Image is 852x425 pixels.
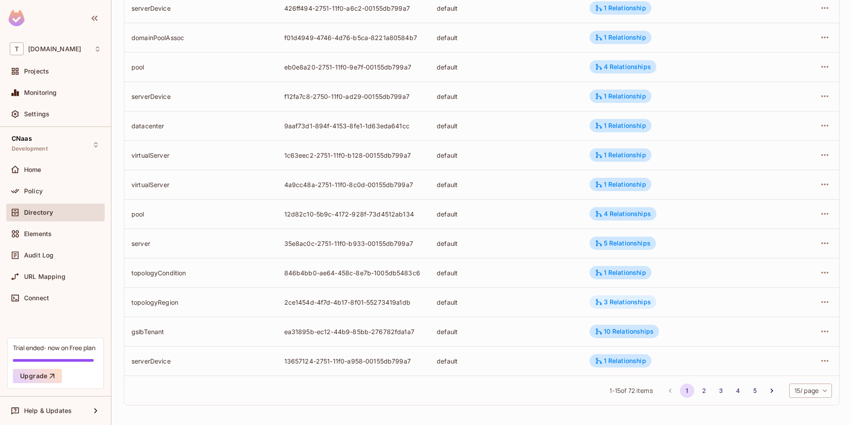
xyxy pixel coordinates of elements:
[765,384,779,398] button: Go to next page
[131,63,270,71] div: pool
[595,298,651,306] div: 3 Relationships
[284,180,423,189] div: 4a9cc48a-2751-11f0-8c0d-00155db799a7
[24,407,72,414] span: Help & Updates
[24,188,43,195] span: Policy
[131,4,270,12] div: serverDevice
[437,92,575,101] div: default
[748,384,762,398] button: Go to page 5
[284,92,423,101] div: f12fa7c8-2750-11f0-ad29-00155db799a7
[284,298,423,306] div: 2ce1454d-4f7d-4b17-8f01-55273419a1db
[437,327,575,336] div: default
[284,357,423,365] div: 13657124-2751-11f0-a958-00155db799a7
[680,384,694,398] button: page 1
[437,151,575,159] div: default
[24,273,66,280] span: URL Mapping
[24,294,49,302] span: Connect
[595,327,654,335] div: 10 Relationships
[437,357,575,365] div: default
[437,298,575,306] div: default
[131,151,270,159] div: virtualServer
[437,33,575,42] div: default
[131,239,270,248] div: server
[284,151,423,159] div: 1c63eec2-2751-11f0-b128-00155db799a7
[8,10,25,26] img: SReyMgAAAABJRU5ErkJggg==
[24,89,57,96] span: Monitoring
[437,63,575,71] div: default
[789,384,832,398] div: 15 / page
[595,122,646,130] div: 1 Relationship
[284,63,423,71] div: eb0e8a20-2751-11f0-9e7f-00155db799a7
[24,166,41,173] span: Home
[13,343,95,352] div: Trial ended- now on Free plan
[437,122,575,130] div: default
[437,269,575,277] div: default
[13,369,62,383] button: Upgrade
[284,239,423,248] div: 35e8ac0c-2751-11f0-b933-00155db799a7
[595,239,651,247] div: 5 Relationships
[595,210,651,218] div: 4 Relationships
[12,145,48,152] span: Development
[437,180,575,189] div: default
[24,252,53,259] span: Audit Log
[131,180,270,189] div: virtualServer
[610,386,652,396] span: 1 - 15 of 72 items
[284,210,423,218] div: 12d82c10-5b9c-4172-928f-73d4512ab134
[595,151,646,159] div: 1 Relationship
[595,92,646,100] div: 1 Relationship
[131,269,270,277] div: topologyCondition
[24,110,49,118] span: Settings
[595,180,646,188] div: 1 Relationship
[131,327,270,336] div: gslbTenant
[731,384,745,398] button: Go to page 4
[714,384,728,398] button: Go to page 3
[12,135,32,142] span: CNaas
[697,384,711,398] button: Go to page 2
[131,33,270,42] div: domainPoolAssoc
[437,210,575,218] div: default
[284,4,423,12] div: 426ff494-2751-11f0-a6c2-00155db799a7
[131,210,270,218] div: pool
[284,269,423,277] div: 846b4bb0-ae64-458c-8e7b-1005db5483c6
[595,269,646,277] div: 1 Relationship
[284,33,423,42] div: f01d4949-4746-4d76-b5ca-8221a80584b7
[284,327,423,336] div: ea31895b-ec12-44b9-85bb-276782fda1a7
[28,45,81,53] span: Workspace: t-mobile.com
[24,209,53,216] span: Directory
[131,298,270,306] div: topologyRegion
[595,357,646,365] div: 1 Relationship
[284,122,423,130] div: 9aaf73d1-894f-4153-8fe1-1d63eda641cc
[131,122,270,130] div: datacenter
[595,4,646,12] div: 1 Relationship
[131,92,270,101] div: serverDevice
[24,68,49,75] span: Projects
[10,42,24,55] span: T
[437,239,575,248] div: default
[662,384,780,398] nav: pagination navigation
[595,33,646,41] div: 1 Relationship
[131,357,270,365] div: serverDevice
[437,4,575,12] div: default
[595,63,651,71] div: 4 Relationships
[24,230,52,237] span: Elements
